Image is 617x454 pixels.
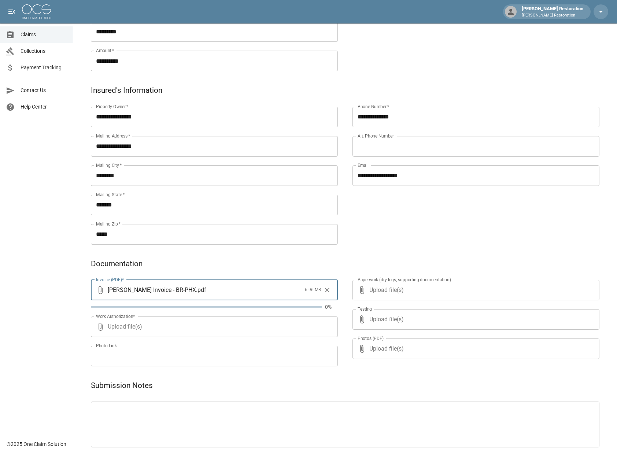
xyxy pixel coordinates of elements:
[96,313,135,319] label: Work Authorization*
[21,64,67,72] span: Payment Tracking
[358,335,384,341] label: Photos (PDF)
[305,286,321,294] span: 6.96 MB
[96,277,124,283] label: Invoice (PDF)*
[108,286,196,294] span: [PERSON_NAME] Invoice - BR-PHX
[96,162,122,168] label: Mailing City
[519,5,586,18] div: [PERSON_NAME] Restoration
[108,316,318,337] span: Upload file(s)
[196,286,206,294] span: . pdf
[369,338,580,359] span: Upload file(s)
[358,162,369,168] label: Email
[96,133,130,139] label: Mailing Address
[322,285,333,296] button: Clear
[325,303,338,311] p: 0%
[358,103,389,110] label: Phone Number
[21,31,67,39] span: Claims
[358,306,372,312] label: Testing
[21,47,67,55] span: Collections
[96,343,117,349] label: Photo Link
[21,87,67,94] span: Contact Us
[358,277,451,283] label: Paperwork (dry logs, supporting documentation)
[96,103,129,110] label: Property Owner
[369,309,580,330] span: Upload file(s)
[96,191,125,198] label: Mailing State
[358,133,394,139] label: Alt. Phone Number
[4,4,19,19] button: open drawer
[96,221,121,227] label: Mailing Zip
[369,280,580,300] span: Upload file(s)
[22,4,51,19] img: ocs-logo-white-transparent.png
[7,440,66,448] div: © 2025 One Claim Solution
[522,12,583,19] p: [PERSON_NAME] Restoration
[96,47,114,54] label: Amount
[21,103,67,111] span: Help Center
